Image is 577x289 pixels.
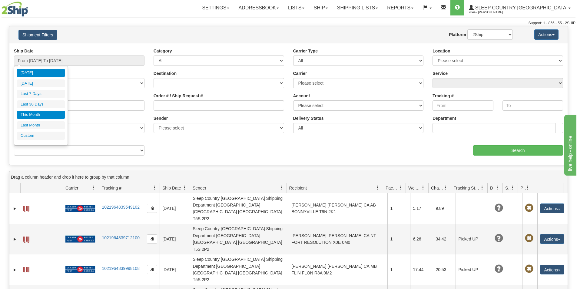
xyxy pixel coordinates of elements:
td: 1 [387,254,410,285]
label: Carrier Type [293,48,318,54]
a: Ship [309,0,332,15]
a: Weight filter column settings [418,183,428,193]
li: [DATE] [17,69,65,77]
a: Expand [12,267,18,273]
label: Delivery Status [293,115,324,121]
td: 1 [387,193,410,224]
span: Sender [193,185,206,191]
td: [DATE] [160,224,190,254]
td: [PERSON_NAME] [PERSON_NAME] CA NT FORT RESOLUTION X0E 0M0 [289,224,387,254]
img: logo2044.jpg [2,2,28,17]
td: 9.89 [433,193,456,224]
span: Pickup Status [520,185,526,191]
td: [DATE] [160,254,190,285]
td: 17.44 [410,254,433,285]
td: 6.26 [410,224,433,254]
button: Copy to clipboard [147,265,157,274]
td: 1 [387,224,410,254]
a: Expand [12,236,18,242]
li: This Month [17,111,65,119]
img: 20 - Canada Post [65,205,95,212]
li: Last 7 Days [17,90,65,98]
span: Weight [408,185,421,191]
a: Sender filter column settings [276,183,287,193]
li: Custom [17,132,65,140]
label: Platform [449,32,466,38]
button: Actions [534,29,559,40]
span: Charge [431,185,444,191]
a: Shipment Issues filter column settings [507,183,518,193]
img: 20 - Canada Post [65,235,95,243]
a: Label [23,203,29,213]
li: Last 30 Days [17,100,65,109]
a: 1021964839549102 [102,205,140,210]
a: Addressbook [234,0,284,15]
td: 34.42 [433,224,456,254]
li: Last Month [17,121,65,129]
a: Settings [197,0,234,15]
a: Charge filter column settings [441,183,451,193]
span: Ship Date [162,185,181,191]
span: Pickup Not Assigned [525,204,533,212]
td: Sleep Country [GEOGRAPHIC_DATA] Shipping Department [GEOGRAPHIC_DATA] [GEOGRAPHIC_DATA] [GEOGRAPH... [190,254,289,285]
span: Tracking Status [454,185,480,191]
button: Actions [540,203,564,213]
a: Recipient filter column settings [373,183,383,193]
a: Tracking Status filter column settings [477,183,487,193]
a: Label [23,234,29,244]
a: Pickup Status filter column settings [522,183,533,193]
td: [PERSON_NAME] [PERSON_NAME] CA MB FLIN FLON R8A 0M2 [289,254,387,285]
span: Delivery Status [490,185,495,191]
td: Picked UP [456,254,492,285]
td: 20.53 [433,254,456,285]
a: Tracking # filter column settings [149,183,160,193]
a: Delivery Status filter column settings [492,183,502,193]
a: 1021964839712100 [102,235,140,240]
span: Carrier [65,185,78,191]
div: grid grouping header [9,171,568,183]
label: Carrier [293,70,307,76]
label: Service [433,70,448,76]
a: Expand [12,206,18,212]
button: Shipment Filters [18,30,57,40]
span: Shipment Issues [505,185,510,191]
button: Actions [540,234,564,244]
iframe: chat widget [563,113,576,175]
button: Actions [540,265,564,274]
button: Copy to clipboard [147,234,157,244]
span: Tracking # [102,185,121,191]
span: Recipient [289,185,307,191]
td: Picked UP [456,224,492,254]
img: 20 - Canada Post [65,266,95,273]
a: Shipping lists [333,0,383,15]
span: Pickup Not Assigned [525,265,533,273]
label: Category [154,48,172,54]
a: 1021964839998108 [102,266,140,271]
li: [DATE] [17,79,65,88]
a: Reports [383,0,418,15]
a: Lists [284,0,309,15]
label: Ship Date [14,48,34,54]
a: Sleep Country [GEOGRAPHIC_DATA] 2044 / [PERSON_NAME] [464,0,575,15]
label: Sender [154,115,168,121]
a: Packages filter column settings [395,183,406,193]
a: Ship Date filter column settings [180,183,190,193]
td: [PERSON_NAME] [PERSON_NAME] CA AB BONNYVILLE T9N 2K1 [289,193,387,224]
span: Pickup Not Assigned [525,234,533,243]
label: Order # / Ship Request # [154,93,203,99]
input: Search [473,145,563,156]
a: Carrier filter column settings [89,183,99,193]
div: Support: 1 - 855 - 55 - 2SHIP [2,21,575,26]
span: Unknown [495,265,503,273]
label: Tracking # [433,93,453,99]
td: 5.17 [410,193,433,224]
td: Sleep Country [GEOGRAPHIC_DATA] Shipping Department [GEOGRAPHIC_DATA] [GEOGRAPHIC_DATA] [GEOGRAPH... [190,193,289,224]
span: Unknown [495,234,503,243]
a: Label [23,264,29,274]
span: Sleep Country [GEOGRAPHIC_DATA] [474,5,568,10]
button: Copy to clipboard [147,204,157,213]
input: To [502,100,563,111]
label: Location [433,48,450,54]
input: From [433,100,493,111]
label: Destination [154,70,177,76]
